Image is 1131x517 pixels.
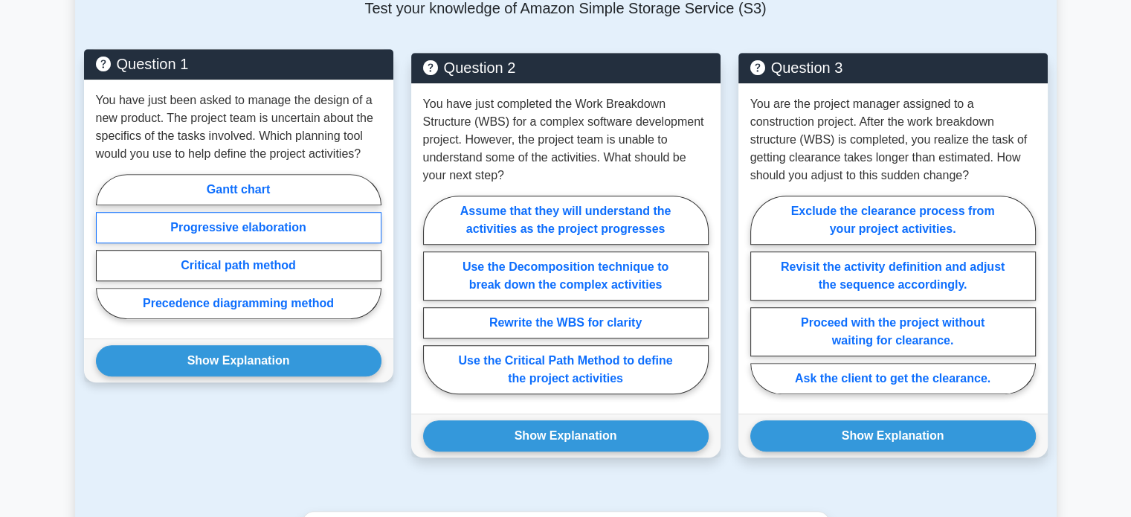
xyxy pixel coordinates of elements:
[423,251,709,301] label: Use the Decomposition technique to break down the complex activities
[423,307,709,338] label: Rewrite the WBS for clarity
[750,59,1036,77] h5: Question 3
[423,95,709,184] p: You have just completed the Work Breakdown Structure (WBS) for a complex software development pro...
[96,174,381,205] label: Gantt chart
[423,345,709,394] label: Use the Critical Path Method to define the project activities
[96,212,381,243] label: Progressive elaboration
[423,196,709,245] label: Assume that they will understand the activities as the project progresses
[750,420,1036,452] button: Show Explanation
[750,196,1036,245] label: Exclude the clearance process from your project activities.
[96,55,381,73] h5: Question 1
[423,420,709,452] button: Show Explanation
[750,307,1036,356] label: Proceed with the project without waiting for clearance.
[96,250,381,281] label: Critical path method
[750,95,1036,184] p: You are the project manager assigned to a construction project. After the work breakdown structur...
[750,251,1036,301] label: Revisit the activity definition and adjust the sequence accordingly.
[96,288,381,319] label: Precedence diagramming method
[423,59,709,77] h5: Question 2
[96,345,381,376] button: Show Explanation
[96,91,381,163] p: You have just been asked to manage the design of a new product. The project team is uncertain abo...
[750,363,1036,394] label: Ask the client to get the clearance.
